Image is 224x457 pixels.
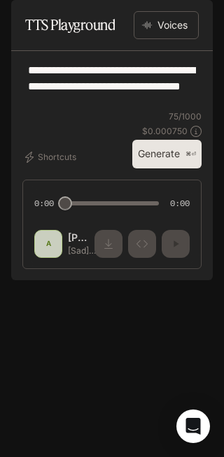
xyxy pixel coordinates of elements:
[25,11,115,39] h1: TTS Playground
[142,125,188,137] p: $ 0.000750
[132,140,202,168] button: Generate⌘⏎
[22,146,82,168] button: Shortcuts
[134,11,199,39] button: Voices
[185,150,196,159] p: ⌘⏎
[10,7,36,32] button: open drawer
[169,110,202,122] p: 75 / 1000
[176,409,210,443] div: Open Intercom Messenger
